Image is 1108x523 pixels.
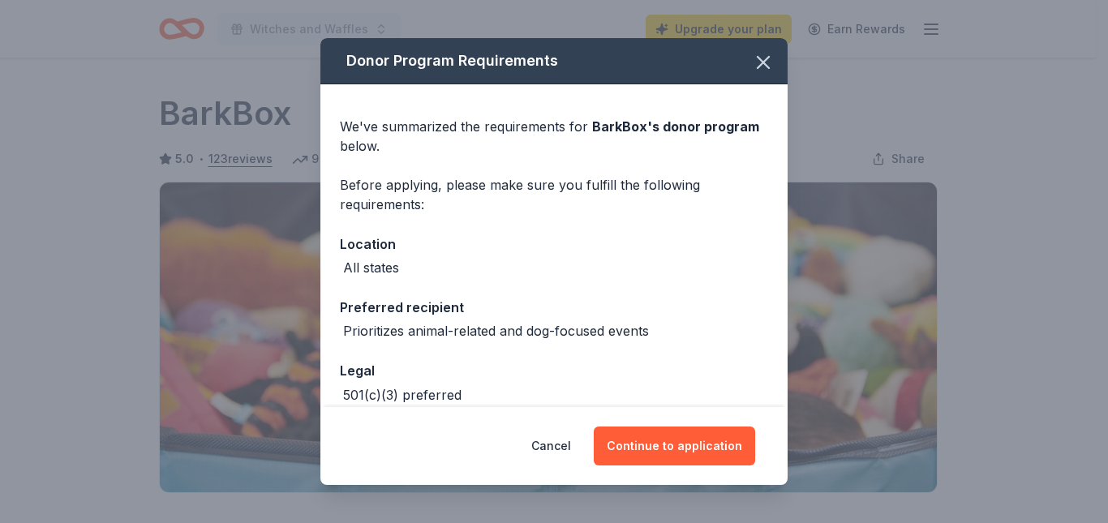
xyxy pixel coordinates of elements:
[320,38,788,84] div: Donor Program Requirements
[340,360,768,381] div: Legal
[343,321,649,341] div: Prioritizes animal-related and dog-focused events
[340,234,768,255] div: Location
[343,258,399,277] div: All states
[340,117,768,156] div: We've summarized the requirements for below.
[340,175,768,214] div: Before applying, please make sure you fulfill the following requirements:
[343,385,462,405] div: 501(c)(3) preferred
[592,118,759,135] span: BarkBox 's donor program
[340,297,768,318] div: Preferred recipient
[531,427,571,465] button: Cancel
[594,427,755,465] button: Continue to application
